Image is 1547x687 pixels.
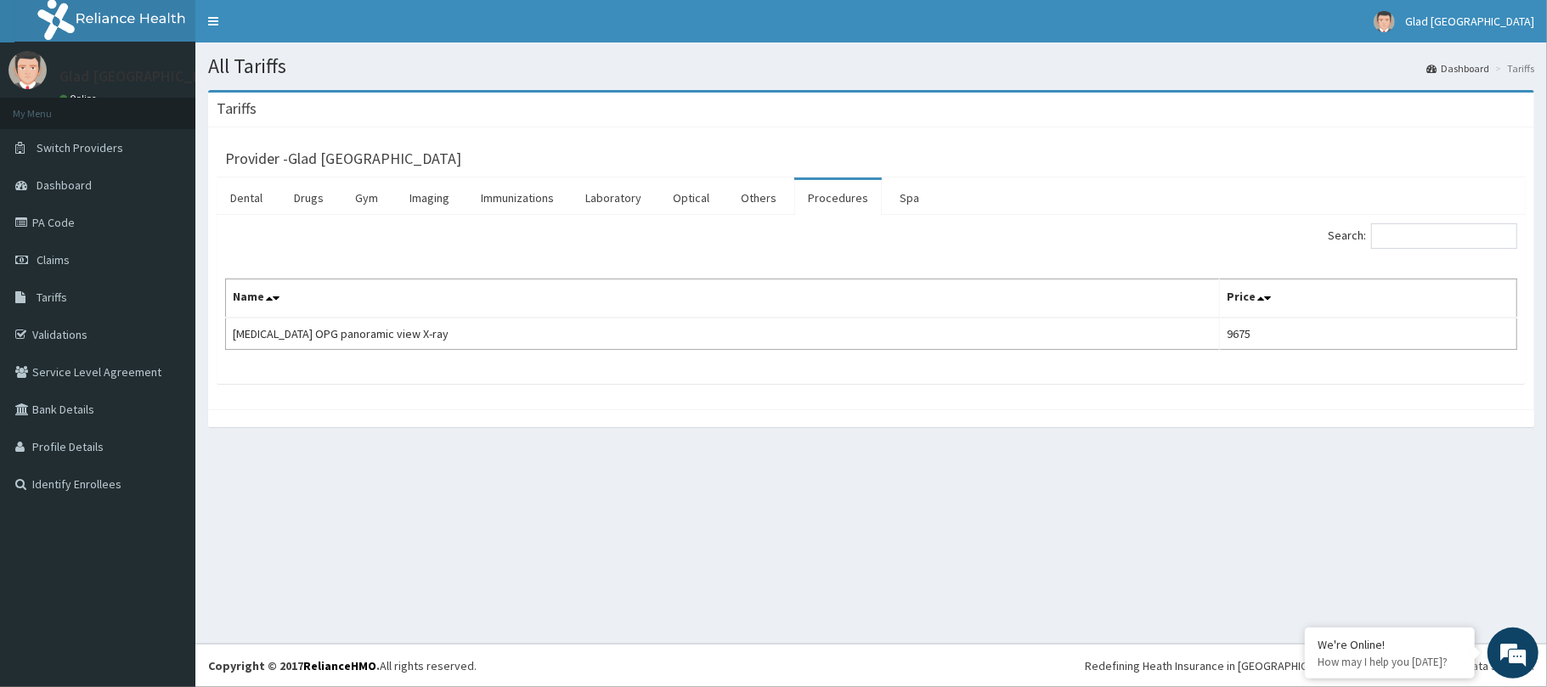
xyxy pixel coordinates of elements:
td: [MEDICAL_DATA] OPG panoramic view X-ray [226,318,1220,350]
p: How may I help you today? [1318,655,1462,669]
a: Dental [217,180,276,216]
span: Claims [37,252,70,267]
a: Spa [886,180,933,216]
img: User Image [1374,11,1395,32]
footer: All rights reserved. [195,644,1547,687]
div: Redefining Heath Insurance in [GEOGRAPHIC_DATA] using Telemedicine and Data Science! [1085,657,1534,674]
a: Immunizations [467,180,567,216]
h3: Provider - Glad [GEOGRAPHIC_DATA] [225,151,461,166]
a: Procedures [794,180,882,216]
p: Glad [GEOGRAPHIC_DATA] [59,69,233,84]
div: We're Online! [1318,637,1462,652]
a: Drugs [280,180,337,216]
a: Dashboard [1426,61,1489,76]
h1: All Tariffs [208,55,1534,77]
a: Online [59,93,100,104]
a: Imaging [396,180,463,216]
td: 9675 [1220,318,1517,350]
th: Name [226,279,1220,318]
a: RelianceHMO [303,658,376,673]
label: Search: [1328,223,1517,249]
a: Gym [342,180,392,216]
span: Dashboard [37,177,92,193]
li: Tariffs [1491,61,1534,76]
span: Switch Providers [37,140,123,155]
th: Price [1220,279,1517,318]
span: Glad [GEOGRAPHIC_DATA] [1405,14,1534,29]
a: Laboratory [572,180,655,216]
img: User Image [8,51,47,89]
input: Search: [1371,223,1517,249]
a: Others [727,180,790,216]
span: Tariffs [37,290,67,305]
strong: Copyright © 2017 . [208,658,380,673]
a: Optical [659,180,723,216]
h3: Tariffs [217,101,257,116]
